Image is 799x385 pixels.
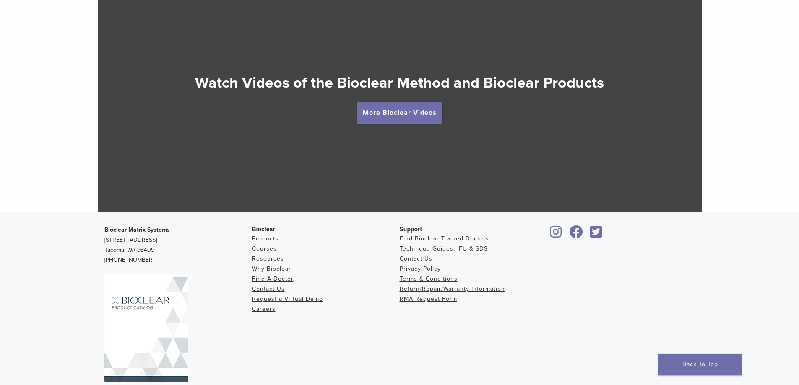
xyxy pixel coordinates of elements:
a: Bioclear [567,230,586,239]
a: Contact Us [252,285,285,292]
a: Find A Doctor [252,275,294,282]
h2: Watch Videos of the Bioclear Method and Bioclear Products [98,73,702,93]
a: Terms & Conditions [400,275,458,282]
strong: Bioclear Matrix Systems [104,226,170,233]
span: Support [400,226,422,233]
a: Resources [252,255,284,262]
a: Bioclear [547,230,565,239]
p: [STREET_ADDRESS] Tacoma, WA 98409 [PHONE_NUMBER] [104,225,252,265]
a: Why Bioclear [252,265,291,272]
img: Bioclear [104,274,188,382]
a: Privacy Policy [400,265,441,272]
a: Back To Top [658,354,742,375]
a: Contact Us [400,255,432,262]
a: Products [252,235,278,242]
a: More Bioclear Videos [357,102,442,124]
a: RMA Request Form [400,295,457,302]
a: Courses [252,245,277,252]
a: Technique Guides, IFU & SDS [400,245,488,252]
a: Careers [252,305,276,313]
a: Find Bioclear Trained Doctors [400,235,489,242]
span: Bioclear [252,226,275,233]
a: Bioclear [588,230,605,239]
a: Request a Virtual Demo [252,295,323,302]
a: Return/Repair/Warranty Information [400,285,505,292]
